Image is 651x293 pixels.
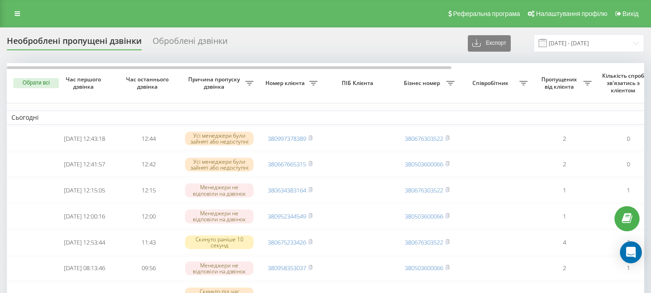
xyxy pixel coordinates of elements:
[13,78,59,88] button: Обрати всі
[532,127,596,151] td: 2
[268,212,306,220] a: 380952344549
[405,134,443,143] a: 380676303522
[124,76,173,90] span: Час останнього дзвінка
[153,36,228,50] div: Оброблені дзвінки
[53,152,116,176] td: [DATE] 12:41:57
[468,35,511,52] button: Експорт
[620,241,642,263] div: Open Intercom Messenger
[532,256,596,281] td: 2
[405,186,443,194] a: 380676303522
[60,76,109,90] span: Час першого дзвінка
[405,264,443,272] a: 380503600066
[268,186,306,194] a: 380634383164
[185,235,254,249] div: Скинуто раніше 10 секунд
[185,158,254,171] div: Усі менеджери були зайняті або недоступні
[532,152,596,176] td: 2
[532,204,596,229] td: 1
[116,256,180,281] td: 09:56
[185,183,254,197] div: Менеджери не відповіли на дзвінок
[116,152,180,176] td: 12:42
[116,204,180,229] td: 12:00
[536,10,607,17] span: Налаштування профілю
[405,238,443,246] a: 380676303522
[537,76,583,90] span: Пропущених від клієнта
[116,127,180,151] td: 12:44
[53,204,116,229] td: [DATE] 12:00:16
[400,80,446,87] span: Бізнес номер
[532,230,596,255] td: 4
[185,261,254,275] div: Менеджери не відповіли на дзвінок
[7,36,142,50] div: Необроблені пропущені дзвінки
[464,80,519,87] span: Співробітник
[405,160,443,168] a: 380503600066
[185,132,254,145] div: Усі менеджери були зайняті або недоступні
[330,80,387,87] span: ПІБ Клієнта
[453,10,520,17] span: Реферальна програма
[53,178,116,202] td: [DATE] 12:15:05
[116,230,180,255] td: 11:43
[53,230,116,255] td: [DATE] 12:53:44
[53,256,116,281] td: [DATE] 08:13:46
[268,160,306,168] a: 380667665315
[185,76,245,90] span: Причина пропуску дзвінка
[268,264,306,272] a: 380958353037
[405,212,443,220] a: 380503600066
[268,134,306,143] a: 380997378389
[268,238,306,246] a: 380675233426
[532,178,596,202] td: 1
[116,178,180,202] td: 12:15
[53,127,116,151] td: [DATE] 12:43:18
[263,80,309,87] span: Номер клієнта
[623,10,639,17] span: Вихід
[601,72,647,94] span: Кількість спроб зв'язатись з клієнтом
[185,209,254,223] div: Менеджери не відповіли на дзвінок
